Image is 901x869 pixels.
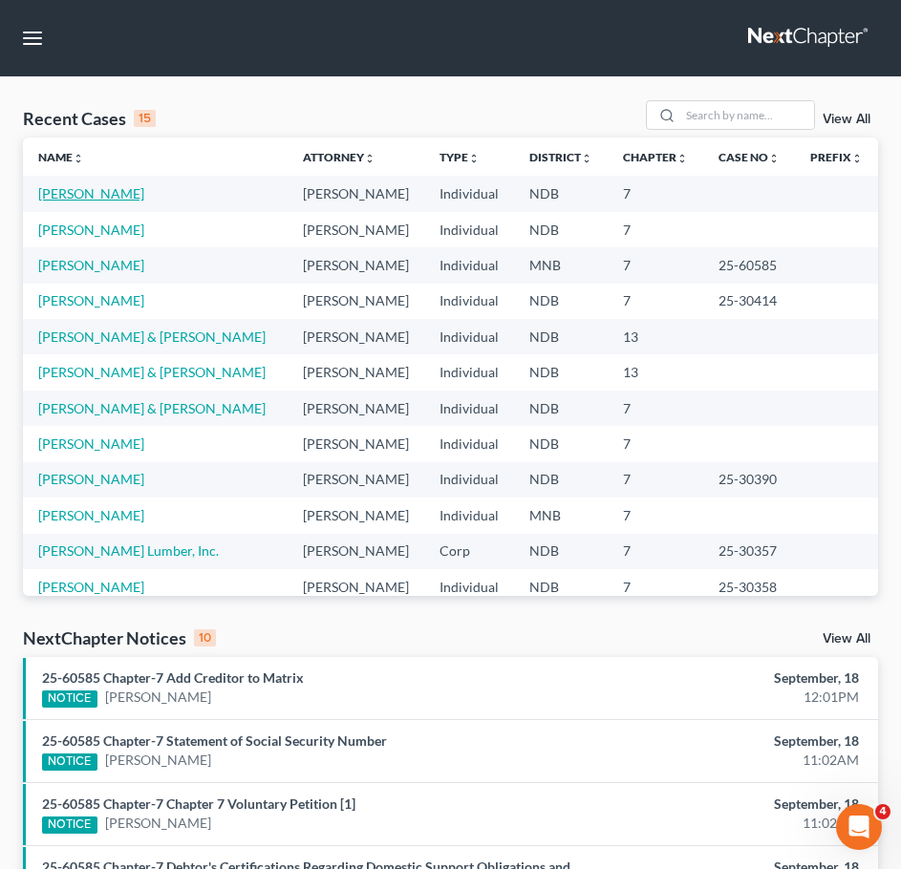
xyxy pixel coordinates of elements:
td: 25-30358 [703,569,795,604]
a: View All [823,113,870,126]
a: [PERSON_NAME] [38,579,144,595]
a: 25-60585 Chapter-7 Statement of Social Security Number [42,732,387,749]
td: 13 [608,319,703,354]
td: Individual [424,391,514,426]
td: 7 [608,284,703,319]
td: 7 [608,569,703,604]
div: September, 18 [599,731,859,751]
td: 7 [608,534,703,569]
td: NDB [514,284,608,319]
td: 7 [608,462,703,498]
div: NOTICE [42,753,97,771]
i: unfold_more [581,153,592,164]
td: MNB [514,247,608,283]
div: 11:02AM [599,814,859,833]
iframe: Intercom live chat [836,804,882,850]
td: [PERSON_NAME] [288,284,424,319]
i: unfold_more [364,153,375,164]
a: [PERSON_NAME] [38,471,144,487]
td: [PERSON_NAME] [288,569,424,604]
a: [PERSON_NAME] [38,185,144,201]
td: Individual [424,176,514,211]
td: 7 [608,498,703,533]
a: View All [823,632,870,646]
td: 7 [608,247,703,283]
td: [PERSON_NAME] [288,426,424,461]
a: 25-60585 Chapter-7 Chapter 7 Voluntary Petition [1] [42,795,355,812]
div: NOTICE [42,816,97,834]
td: [PERSON_NAME] [288,462,424,498]
a: Districtunfold_more [529,150,592,164]
td: 7 [608,212,703,247]
td: [PERSON_NAME] [288,498,424,533]
td: [PERSON_NAME] [288,176,424,211]
td: NDB [514,391,608,426]
td: [PERSON_NAME] [288,319,424,354]
td: NDB [514,176,608,211]
td: Individual [424,354,514,390]
td: 25-60585 [703,247,795,283]
td: NDB [514,426,608,461]
a: Chapterunfold_more [623,150,688,164]
div: 11:02AM [599,751,859,770]
a: [PERSON_NAME] [105,751,211,770]
td: Individual [424,569,514,604]
td: 7 [608,426,703,461]
div: NextChapter Notices [23,626,216,649]
td: 25-30414 [703,284,795,319]
input: Search by name... [680,101,814,129]
a: [PERSON_NAME] & [PERSON_NAME] [38,329,266,345]
td: [PERSON_NAME] [288,354,424,390]
i: unfold_more [468,153,480,164]
td: NDB [514,319,608,354]
a: Prefixunfold_more [810,150,863,164]
td: [PERSON_NAME] [288,247,424,283]
td: Individual [424,284,514,319]
a: [PERSON_NAME] [105,688,211,707]
td: Individual [424,212,514,247]
a: Typeunfold_more [440,150,480,164]
a: [PERSON_NAME] [38,222,144,238]
td: Individual [424,498,514,533]
a: [PERSON_NAME] [105,814,211,833]
i: unfold_more [851,153,863,164]
td: MNB [514,498,608,533]
i: unfold_more [768,153,780,164]
i: unfold_more [73,153,84,164]
td: Corp [424,534,514,569]
a: Attorneyunfold_more [303,150,375,164]
td: [PERSON_NAME] [288,534,424,569]
div: Recent Cases [23,107,156,130]
td: NDB [514,462,608,498]
a: Case Nounfold_more [719,150,780,164]
div: 10 [194,629,216,646]
a: [PERSON_NAME] Lumber, Inc. [38,542,219,559]
a: [PERSON_NAME] & [PERSON_NAME] [38,364,266,380]
td: Individual [424,319,514,354]
div: 15 [134,110,156,127]
td: Individual [424,247,514,283]
td: Individual [424,426,514,461]
a: [PERSON_NAME] [38,435,144,452]
a: Nameunfold_more [38,150,84,164]
div: September, 18 [599,795,859,814]
td: 7 [608,176,703,211]
td: 7 [608,391,703,426]
td: Individual [424,462,514,498]
a: [PERSON_NAME] [38,257,144,273]
td: NDB [514,569,608,604]
td: 13 [608,354,703,390]
i: unfold_more [676,153,688,164]
td: [PERSON_NAME] [288,212,424,247]
div: NOTICE [42,690,97,708]
td: NDB [514,354,608,390]
a: [PERSON_NAME] [38,292,144,308]
a: 25-60585 Chapter-7 Add Creditor to Matrix [42,669,304,686]
td: NDB [514,534,608,569]
div: September, 18 [599,668,859,688]
span: 4 [875,804,890,819]
td: NDB [514,212,608,247]
td: [PERSON_NAME] [288,391,424,426]
div: 12:01PM [599,688,859,707]
a: [PERSON_NAME] & [PERSON_NAME] [38,400,266,416]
